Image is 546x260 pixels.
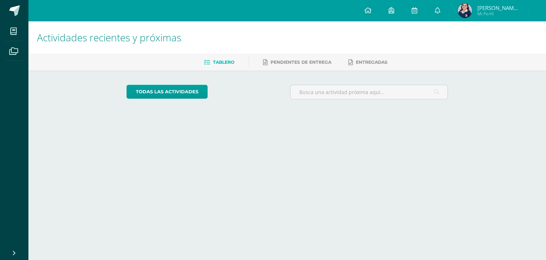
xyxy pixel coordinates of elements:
[271,59,331,65] span: Pendientes de entrega
[356,59,387,65] span: Entregadas
[37,31,181,44] span: Actividades recientes y próximas
[290,85,448,99] input: Busca una actividad próxima aquí...
[213,59,234,65] span: Tablero
[348,57,387,68] a: Entregadas
[477,11,520,17] span: Mi Perfil
[477,4,520,11] span: [PERSON_NAME] [GEOGRAPHIC_DATA]
[204,57,234,68] a: Tablero
[263,57,331,68] a: Pendientes de entrega
[127,85,208,99] a: todas las Actividades
[458,4,472,18] img: 1510b84779b81bd820964abaaa720485.png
